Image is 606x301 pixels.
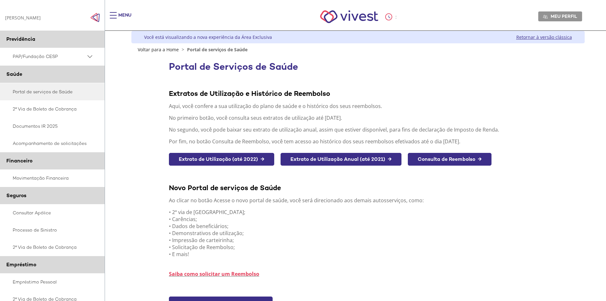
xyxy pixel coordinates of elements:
[169,209,547,258] p: • 2ª via de [GEOGRAPHIC_DATA]; • Carências; • Dados de beneficiários; • Demonstrativos de utiliza...
[169,270,259,277] a: Saiba como solicitar um Reembolso
[169,183,547,192] div: Novo Portal de serviços de Saúde
[385,13,398,20] div: :
[169,114,547,121] p: No primeiro botão, você consulta seus extratos de utilização até [DATE].
[90,13,100,22] span: Click to close side navigation.
[6,261,36,268] span: Empréstimo
[187,47,247,53] span: Portal de serviços de Saúde
[169,126,547,133] p: No segundo, você pode baixar seu extrato de utilização anual, assim que estiver disponível, para ...
[5,15,41,21] div: [PERSON_NAME]
[169,103,547,110] p: Aqui, você confere a sua utilização do plano de saúde e o histórico dos seus reembolsos.
[543,14,548,19] img: Meu perfil
[281,153,401,166] a: Extrato de Utilização Anual (até 2021) →
[169,58,547,290] section: <span lang="pt-BR" dir="ltr">Visualizador do Conteúdo da Web</span>
[138,47,179,53] a: Voltar para a Home
[180,47,186,53] span: >
[144,34,272,40] div: Você está visualizando a nova experiência da Área Exclusiva
[6,71,22,77] span: Saúde
[551,13,577,19] span: Meu perfil
[408,153,491,166] a: Consulta de Reembolso →
[538,11,582,21] a: Meu perfil
[313,3,385,30] img: Vivest
[169,197,547,204] p: Ao clicar no botão Acesse o novo portal de saúde, você será direcionado aos demais autosserviços,...
[169,89,547,98] div: Extratos de Utilização e Histórico de Reembolso
[6,157,32,164] span: Financeiro
[90,13,100,22] img: Fechar menu
[6,192,26,199] span: Seguros
[13,53,86,61] span: PAP/Fundação CESP
[118,12,131,25] div: Menu
[6,36,35,42] span: Previdência
[169,153,274,166] a: Extrato de Utilização (até 2022) →
[516,34,572,40] a: Retornar à versão clássica
[169,61,547,72] h1: Portal de Serviços de Saúde
[169,138,547,145] p: Por fim, no botão Consulta de Reembolso, você tem acesso ao histórico dos seus reembolsos efetiva...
